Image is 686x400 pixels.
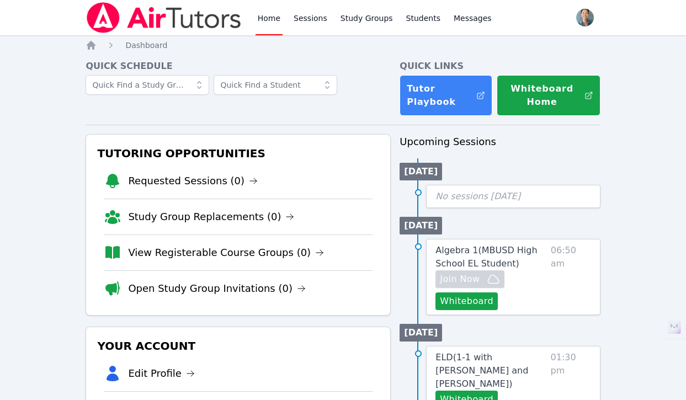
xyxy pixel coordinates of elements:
li: [DATE] [400,217,442,234]
span: 06:50 am [551,244,591,310]
a: Dashboard [125,40,167,51]
h3: Tutoring Opportunities [95,143,381,163]
button: Whiteboard [435,292,498,310]
a: Algebra 1(MBUSD High School EL Student) [435,244,546,270]
span: Join Now [440,273,480,286]
li: [DATE] [400,324,442,342]
nav: Breadcrumb [86,40,600,51]
a: Edit Profile [128,366,195,381]
button: Whiteboard Home [497,75,600,116]
span: ELD ( 1-1 with [PERSON_NAME] and [PERSON_NAME] ) [435,352,528,389]
a: Open Study Group Invitations (0) [128,281,306,296]
span: Algebra 1 ( MBUSD High School EL Student ) [435,245,537,269]
a: ELD(1-1 with [PERSON_NAME] and [PERSON_NAME]) [435,351,546,391]
a: Tutor Playbook [400,75,492,116]
img: Air Tutors [86,2,242,33]
li: [DATE] [400,163,442,180]
h3: Your Account [95,336,381,356]
input: Quick Find a Study Group [86,75,209,95]
h4: Quick Schedule [86,60,391,73]
a: Requested Sessions (0) [128,173,258,189]
span: No sessions [DATE] [435,191,520,201]
a: View Registerable Course Groups (0) [128,245,324,260]
input: Quick Find a Student [214,75,337,95]
span: Messages [454,13,492,24]
button: Join Now [435,270,504,288]
a: Study Group Replacements (0) [128,209,294,225]
h3: Upcoming Sessions [400,134,600,150]
h4: Quick Links [400,60,600,73]
span: Dashboard [125,41,167,50]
